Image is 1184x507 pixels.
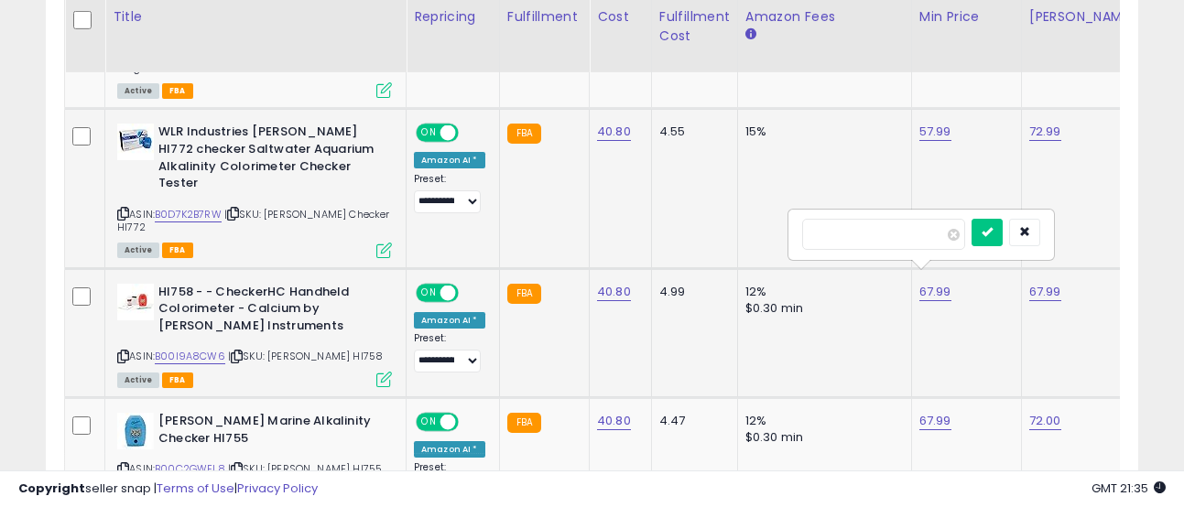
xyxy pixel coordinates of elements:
[456,285,485,300] span: OFF
[456,125,485,141] span: OFF
[414,441,485,458] div: Amazon AI *
[18,480,318,498] div: seller snap | |
[1092,480,1166,497] span: 2025-10-6 21:35 GMT
[117,284,154,320] img: 21o+xpu2puL._SL40_.jpg
[1029,283,1061,301] a: 67.99
[745,429,897,446] div: $0.30 min
[117,413,154,449] img: 41xdopzqXJL._SL40_.jpg
[228,349,383,363] span: | SKU: [PERSON_NAME] HI758
[1029,412,1061,430] a: 72.00
[237,480,318,497] a: Privacy Policy
[162,83,193,99] span: FBA
[18,480,85,497] strong: Copyright
[117,124,392,255] div: ASIN:
[1029,7,1138,27] div: [PERSON_NAME]
[745,413,897,429] div: 12%
[155,207,222,222] a: B0D7K2B7RW
[155,349,225,364] a: B00I9A8CW6
[597,412,631,430] a: 40.80
[745,27,756,43] small: Amazon Fees.
[1029,123,1061,141] a: 72.99
[117,243,159,258] span: All listings currently available for purchase on Amazon
[507,284,541,304] small: FBA
[659,124,723,140] div: 4.55
[157,480,234,497] a: Terms of Use
[919,123,951,141] a: 57.99
[158,124,381,196] b: WLR Industries [PERSON_NAME] HI772 checker Saltwater Aquarium Alkalinity Colorimeter Checker Tester
[659,284,723,300] div: 4.99
[919,412,951,430] a: 67.99
[414,7,492,27] div: Repricing
[117,284,392,385] div: ASIN:
[919,283,951,301] a: 67.99
[162,372,193,388] span: FBA
[745,7,904,27] div: Amazon Fees
[597,123,631,141] a: 40.80
[117,124,154,160] img: 41rf0GOYy4L._SL40_.jpg
[456,415,485,430] span: OFF
[597,7,644,27] div: Cost
[117,372,159,388] span: All listings currently available for purchase on Amazon
[414,312,485,329] div: Amazon AI *
[659,413,723,429] div: 4.47
[745,124,897,140] div: 15%
[117,207,390,234] span: | SKU: [PERSON_NAME] Checker HI772
[414,332,485,373] div: Preset:
[414,152,485,168] div: Amazon AI *
[919,7,1014,27] div: Min Price
[162,243,193,258] span: FBA
[418,415,440,430] span: ON
[414,173,485,214] div: Preset:
[597,283,631,301] a: 40.80
[418,285,440,300] span: ON
[158,284,381,340] b: HI758 - - CheckerHC Handheld Colorimeter - Calcium by [PERSON_NAME] Instruments
[507,413,541,433] small: FBA
[158,413,381,451] b: [PERSON_NAME] Marine Alkalinity Checker HI755
[117,83,159,99] span: All listings currently available for purchase on Amazon
[745,300,897,317] div: $0.30 min
[418,125,440,141] span: ON
[507,7,581,27] div: Fulfillment
[745,284,897,300] div: 12%
[507,124,541,144] small: FBA
[113,7,398,27] div: Title
[659,7,730,46] div: Fulfillment Cost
